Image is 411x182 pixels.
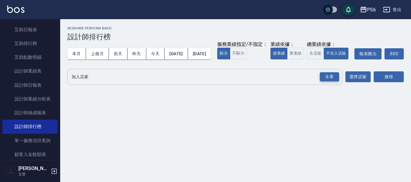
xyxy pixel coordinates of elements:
div: 業績依據： [270,41,304,48]
button: 今天 [146,48,165,59]
button: 昨天 [128,48,146,59]
div: 全選 [320,72,339,82]
h3: 設計師排行榜 [67,33,404,41]
div: PS6 [367,6,376,13]
button: 上個月 [86,48,109,59]
button: 顯示 [217,48,230,59]
a: 顧客入金餘額表 [2,148,58,161]
button: [DATE] [165,48,188,59]
a: 設計師業績分析表 [2,92,58,106]
button: save [342,4,354,16]
a: 互助點數明細 [2,50,58,64]
div: 總業績依據： [307,41,351,48]
a: 設計師抽成報表 [2,106,58,120]
button: 虛業績 [270,48,287,59]
button: Open [319,71,340,83]
button: 選擇店家 [345,71,371,82]
a: 設計師業績表 [2,64,58,78]
button: 不含入店販 [324,48,349,59]
img: Logo [7,5,24,13]
button: 本月 [67,48,86,59]
img: Person [5,165,17,177]
p: 主管 [18,172,49,177]
button: 前天 [109,48,128,59]
input: 店家名稱 [70,72,331,82]
button: PS6 [357,4,378,16]
button: 不顯示 [230,48,247,59]
button: [DATE] [188,48,211,59]
h5: [PERSON_NAME] [18,166,49,172]
a: 單一服務項目查詢 [2,134,58,148]
div: 服務業績指定/不指定： [217,41,267,48]
button: 含店販 [307,48,324,59]
h2: Designer Perform Basic [67,26,404,30]
button: 登出 [381,4,404,15]
a: 設計師排行榜 [2,120,58,133]
button: 報表匯出 [354,48,382,59]
a: 互助日報表 [2,23,58,37]
a: 互助排行榜 [2,37,58,50]
a: 設計師日報表 [2,78,58,92]
button: 搜尋 [374,71,404,82]
button: 實業績 [287,48,304,59]
button: 列印 [385,48,404,59]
